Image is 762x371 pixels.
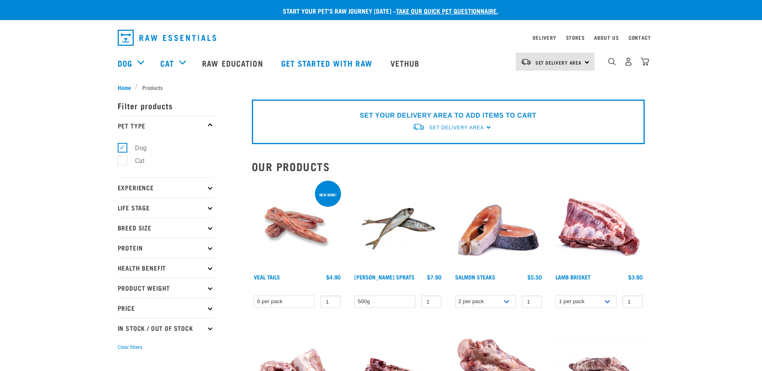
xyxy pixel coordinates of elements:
p: SET YOUR DELIVERY AREA TO ADD ITEMS TO CART [360,111,536,120]
p: Product Weight [118,278,214,298]
img: Jack Mackarel Sparts Raw Fish For Dogs [352,179,443,270]
input: 1 [321,296,341,308]
a: Cat [160,57,174,69]
nav: dropdown navigation [111,26,651,49]
div: $7.90 [427,274,441,280]
label: Dog [122,143,150,153]
img: van-moving.png [521,58,531,65]
a: Contact [629,36,651,39]
a: Dog [118,57,132,69]
button: Clear filters [118,344,142,351]
p: Experience [118,177,214,198]
input: 1 [421,296,441,308]
img: home-icon@2x.png [641,57,649,66]
label: Cat [122,156,148,166]
a: About Us [594,36,619,39]
p: Protein [118,238,214,258]
a: Veal Tails [254,275,280,278]
a: Stores [566,36,585,39]
p: Health Benefit [118,258,214,278]
a: Salmon Steaks [455,275,495,278]
a: Vethub [382,47,430,79]
div: $3.80 [628,274,643,280]
img: Veal Tails [252,179,343,270]
a: Lamb Brisket [556,275,590,278]
input: 1 [522,296,542,308]
a: Delivery [533,36,556,39]
img: 1240 Lamb Brisket Pieces 01 [554,179,645,270]
p: Price [118,298,214,318]
div: New bone! [316,189,340,201]
div: $5.50 [527,274,542,280]
span: Set Delivery Area [429,125,484,130]
img: 1148 Salmon Steaks 01 [453,179,544,270]
img: Raw Essentials Logo [118,30,216,46]
p: In Stock / Out Of Stock [118,318,214,338]
p: Life Stage [118,198,214,218]
span: Set Delivery Area [535,61,582,64]
input: 1 [623,296,643,308]
p: Filter products [118,96,214,116]
a: [PERSON_NAME] Sprats [354,275,415,278]
img: van-moving.png [412,123,425,131]
img: user.png [624,57,633,66]
span: Home [118,83,131,92]
div: $4.90 [326,274,341,280]
p: Breed Size [118,218,214,238]
a: Home [118,83,135,92]
a: Raw Education [194,47,273,79]
a: take our quick pet questionnaire. [396,9,498,12]
p: Pet Type [118,116,214,136]
nav: breadcrumbs [118,83,645,92]
a: Get started with Raw [273,47,382,79]
h2: Our Products [252,160,645,173]
img: home-icon-1@2x.png [608,58,616,65]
